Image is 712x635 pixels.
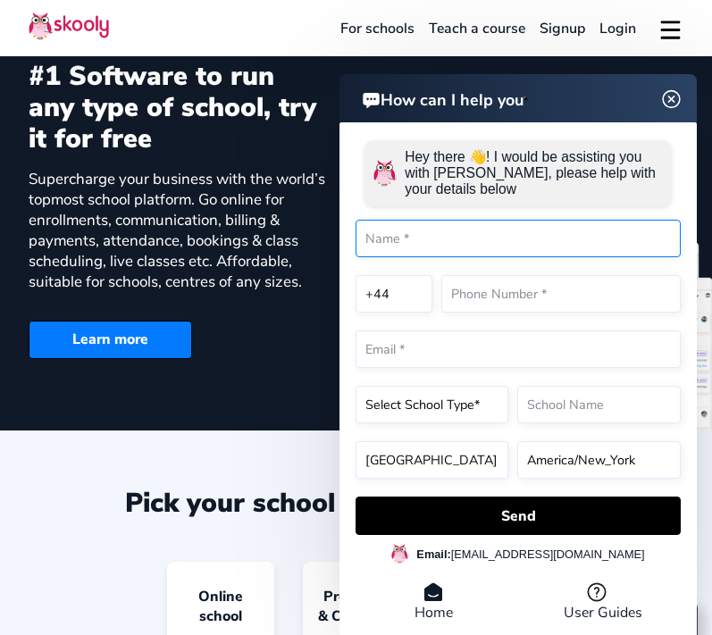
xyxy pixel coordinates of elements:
[29,169,328,292] div: Supercharge your business with the world’s topmost school platform. Go online for enrollments, co...
[333,14,422,43] a: For schools
[29,61,328,155] div: #1 Software to run any type of school, try it for free
[532,14,592,43] a: Signup
[29,488,683,519] div: Pick your school type to get started
[422,14,532,43] a: Teach a course
[29,321,192,359] a: Learn more
[658,13,683,43] button: menu outline
[29,12,109,40] img: Skooly
[592,14,643,43] a: Login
